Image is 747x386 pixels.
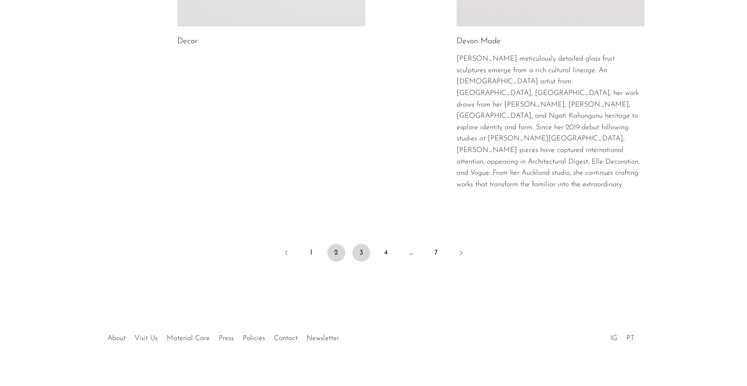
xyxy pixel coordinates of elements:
[167,335,210,342] a: Material Care
[278,244,295,263] a: Previous
[606,328,639,345] ul: Social Medias
[302,244,320,262] a: 1
[352,244,370,262] a: 3
[274,335,298,342] a: Contact
[327,244,345,262] span: 2
[402,244,420,262] span: …
[457,53,645,190] p: [PERSON_NAME] meticulously detailed glass fruit sculptures emerge from a rich cultural lineage. A...
[452,244,470,263] a: Next
[243,335,265,342] a: Policies
[177,37,197,45] a: Decor
[103,328,343,345] ul: Quick links
[457,37,501,45] a: Devon Made
[107,335,126,342] a: About
[626,335,634,342] a: PT
[219,335,234,342] a: Press
[377,244,395,262] a: 4
[135,335,158,342] a: Visit Us
[610,335,617,342] a: IG
[427,244,445,262] a: 7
